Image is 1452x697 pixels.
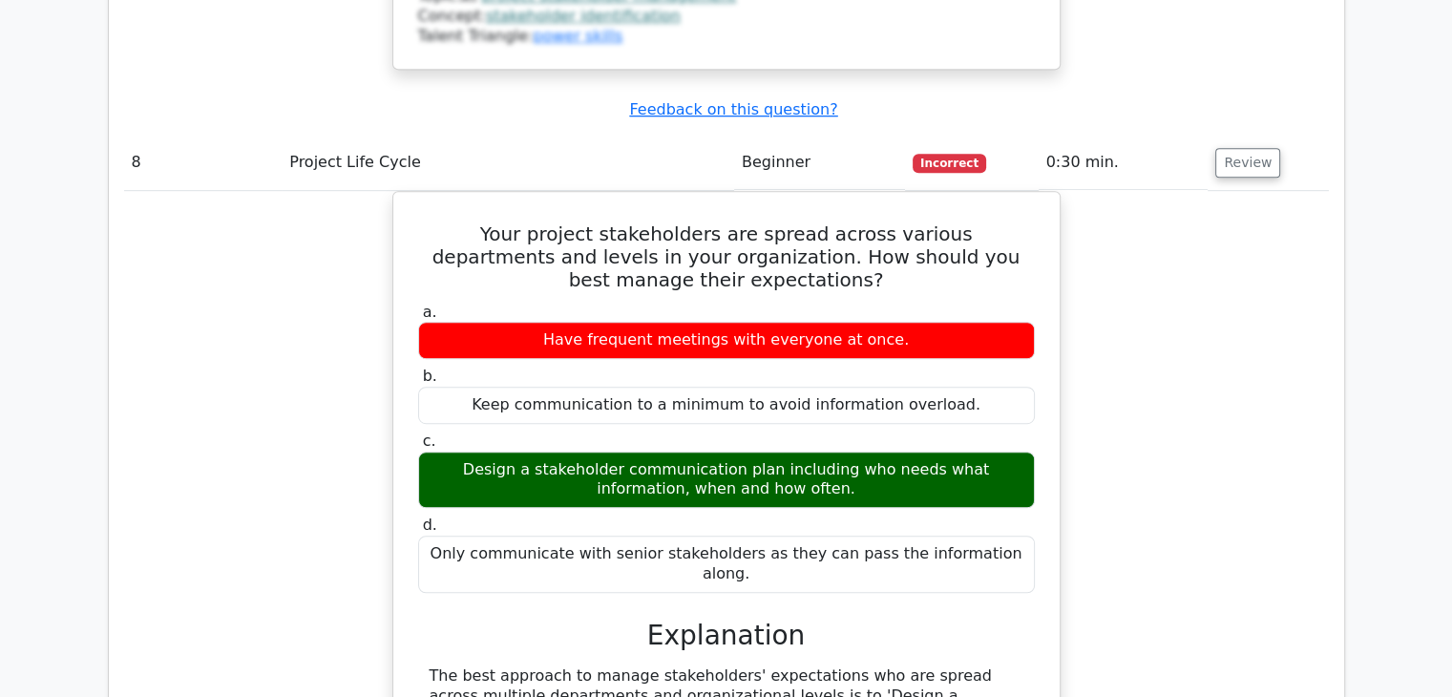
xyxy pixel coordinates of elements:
span: b. [423,367,437,385]
td: Project Life Cycle [282,136,734,190]
a: stakeholder identification [486,7,681,25]
td: 0:30 min. [1039,136,1209,190]
td: Beginner [734,136,905,190]
div: Keep communication to a minimum to avoid information overload. [418,387,1035,424]
h5: Your project stakeholders are spread across various departments and levels in your organization. ... [416,222,1037,291]
span: d. [423,516,437,534]
button: Review [1215,148,1280,178]
h3: Explanation [430,620,1023,652]
td: 8 [124,136,283,190]
div: Design a stakeholder communication plan including who needs what information, when and how often. [418,452,1035,509]
a: power skills [533,27,622,45]
div: Only communicate with senior stakeholders as they can pass the information along. [418,536,1035,593]
div: Have frequent meetings with everyone at once. [418,322,1035,359]
a: Feedback on this question? [629,100,837,118]
span: a. [423,303,437,321]
span: c. [423,432,436,450]
span: Incorrect [913,154,986,173]
div: Concept: [418,7,1035,27]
